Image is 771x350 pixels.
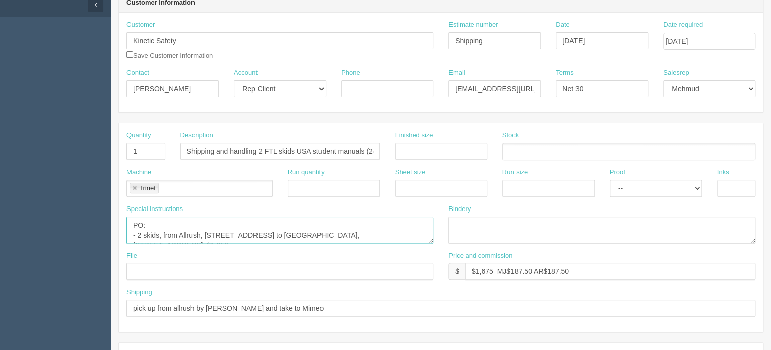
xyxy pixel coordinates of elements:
[234,68,258,78] label: Account
[126,131,151,141] label: Quantity
[556,20,569,30] label: Date
[126,217,433,244] textarea: PO: - 2 skids, from Allrush, [STREET_ADDRESS] to [GEOGRAPHIC_DATA], [STREET_ADDRESS], $1,250 - cc...
[448,68,465,78] label: Email
[126,32,433,49] input: Enter customer name
[448,251,512,261] label: Price and commission
[502,131,519,141] label: Stock
[448,20,498,30] label: Estimate number
[663,68,689,78] label: Salesrep
[126,251,137,261] label: File
[717,168,729,177] label: Inks
[126,20,433,60] div: Save Customer Information
[556,68,573,78] label: Terms
[395,131,433,141] label: Finished size
[448,263,465,280] div: $
[126,68,149,78] label: Contact
[288,168,325,177] label: Run quantity
[610,168,625,177] label: Proof
[663,20,703,30] label: Date required
[126,20,155,30] label: Customer
[502,168,528,177] label: Run size
[139,185,156,191] div: Trinet
[395,168,426,177] label: Sheet size
[126,168,151,177] label: Machine
[180,131,213,141] label: Description
[126,204,183,214] label: Special instructions
[126,288,152,297] label: Shipping
[448,204,471,214] label: Bindery
[341,68,360,78] label: Phone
